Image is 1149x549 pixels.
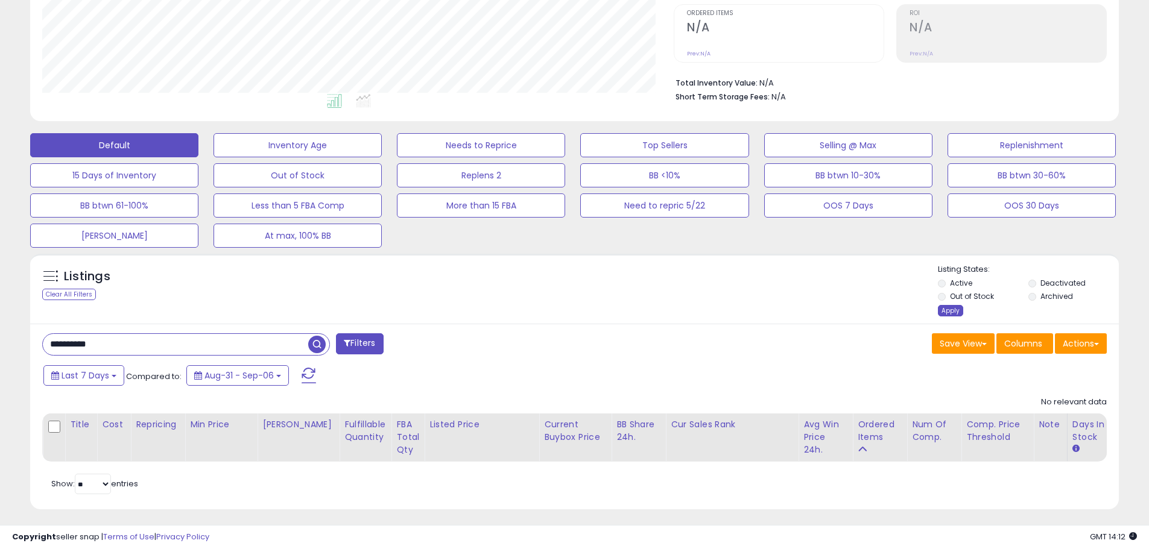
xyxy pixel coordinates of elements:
span: Columns [1004,337,1042,350]
span: Show: entries [51,478,138,489]
button: Top Sellers [580,133,749,157]
a: Privacy Policy [156,531,209,542]
button: Needs to Reprice [397,133,565,157]
label: Archived [1040,291,1073,301]
button: Need to repric 5/22 [580,193,749,218]
div: Avg Win Price 24h. [803,418,847,456]
button: Inventory Age [214,133,382,157]
div: Note [1039,418,1062,431]
div: Apply [938,305,963,316]
h2: N/A [910,20,1106,37]
div: Current Buybox Price [544,418,606,444]
h2: N/A [687,20,884,37]
div: Fulfillable Quantity [344,418,386,444]
span: Ordered Items [687,10,884,17]
div: FBA Total Qty [396,418,419,456]
button: Less than 5 FBA Comp [214,193,382,218]
h5: Listings [64,268,110,285]
span: ROI [910,10,1106,17]
button: More than 15 FBA [397,193,565,218]
div: Repricing [136,418,180,431]
div: Title [70,418,92,431]
div: No relevant data [1041,397,1107,408]
span: N/A [771,91,786,102]
button: 15 Days of Inventory [30,163,198,187]
button: Replens 2 [397,163,565,187]
button: Save View [932,333,995,354]
span: Aug-31 - Sep-06 [204,369,274,381]
div: Num of Comp. [912,418,956,444]
small: Prev: N/A [687,50,711,57]
small: Prev: N/A [910,50,933,57]
div: Clear All Filters [42,289,96,300]
button: BB btwn 30-60% [948,163,1116,187]
label: Active [950,278,972,288]
div: [PERSON_NAME] [262,418,334,431]
button: OOS 30 Days [948,193,1116,218]
button: OOS 7 Days [764,193,932,218]
label: Deactivated [1040,278,1086,288]
div: Days In Stock [1072,418,1116,444]
strong: Copyright [12,531,56,542]
div: Listed Price [429,418,534,431]
button: BB <10% [580,163,749,187]
label: Out of Stock [950,291,994,301]
button: Last 7 Days [43,365,124,386]
div: Ordered Items [858,418,902,444]
button: Filters [336,333,383,354]
span: Compared to: [126,371,182,382]
button: BB btwn 10-30% [764,163,932,187]
b: Short Term Storage Fees: [676,92,770,102]
a: Terms of Use [103,531,154,542]
button: Replenishment [948,133,1116,157]
li: N/A [676,75,1098,89]
b: Total Inventory Value: [676,78,758,88]
p: Listing States: [938,264,1119,275]
button: [PERSON_NAME] [30,224,198,248]
small: Days In Stock. [1072,444,1080,454]
div: Comp. Price Threshold [966,418,1028,444]
button: Default [30,133,198,157]
div: Cost [102,418,125,431]
button: Selling @ Max [764,133,932,157]
span: Last 7 Days [62,369,109,381]
button: Out of Stock [214,163,382,187]
button: At max, 100% BB [214,224,382,248]
button: Columns [996,333,1053,354]
div: BB Share 24h. [616,418,660,444]
span: 2025-09-14 14:12 GMT [1090,531,1137,542]
div: Min Price [190,418,252,431]
div: seller snap | | [12,532,209,543]
button: Aug-31 - Sep-06 [186,365,289,386]
button: Actions [1055,333,1107,354]
div: Cur Sales Rank [671,418,793,431]
button: BB btwn 61-100% [30,193,198,218]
